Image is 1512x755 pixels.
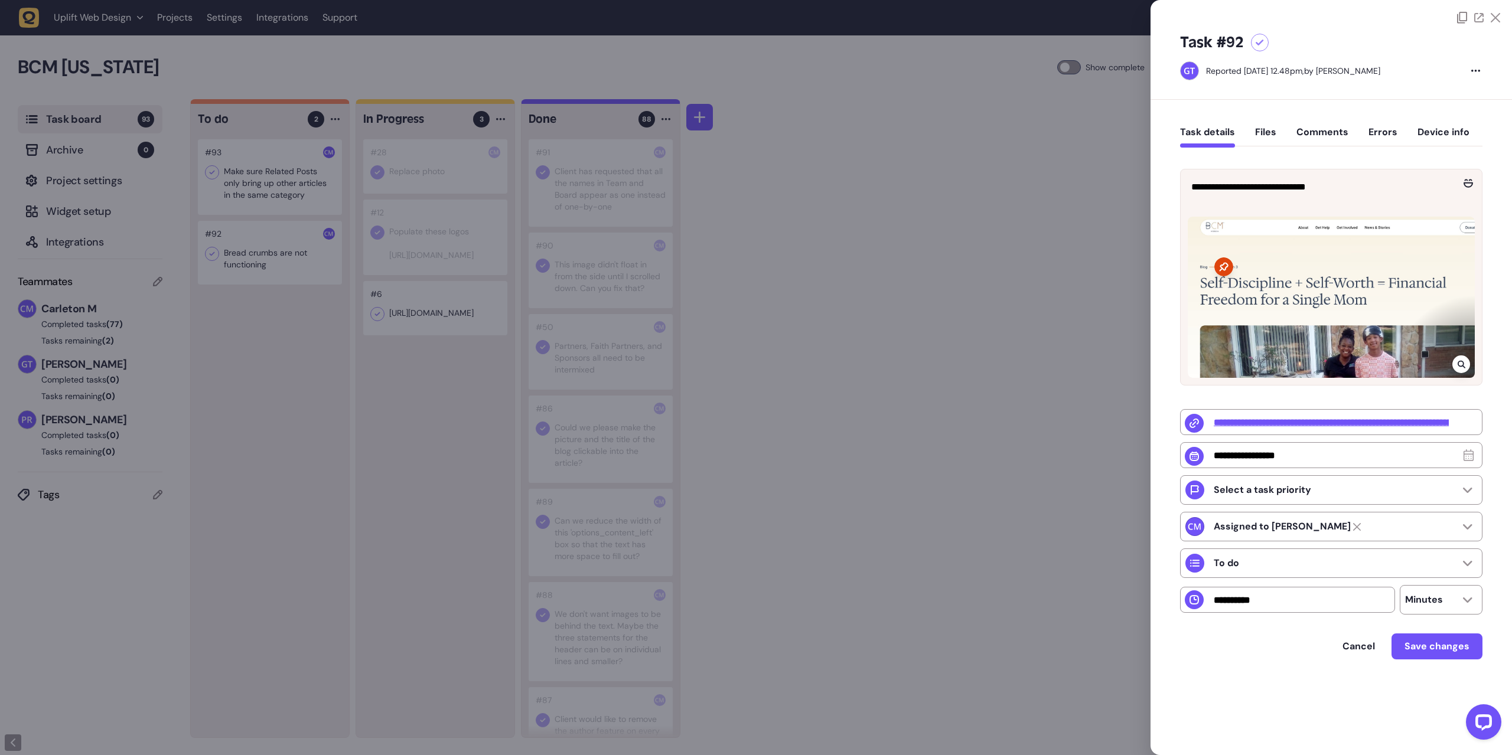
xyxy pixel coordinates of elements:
[1296,126,1348,148] button: Comments
[1405,594,1443,606] p: Minutes
[1255,126,1276,148] button: Files
[1417,126,1469,148] button: Device info
[1214,484,1311,496] p: Select a task priority
[1214,557,1239,569] p: To do
[1331,635,1387,658] button: Cancel
[1392,633,1482,659] button: Save changes
[1180,33,1244,52] h5: Task #92
[1180,126,1235,148] button: Task details
[1456,700,1506,749] iframe: LiveChat chat widget
[1206,65,1380,77] div: by [PERSON_NAME]
[1181,62,1198,80] img: Graham Thompson
[1368,126,1397,148] button: Errors
[1214,521,1351,532] strong: Carleton M
[1405,640,1469,652] span: Save changes
[1206,66,1304,76] div: Reported [DATE] 12.48pm,
[1342,640,1375,652] span: Cancel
